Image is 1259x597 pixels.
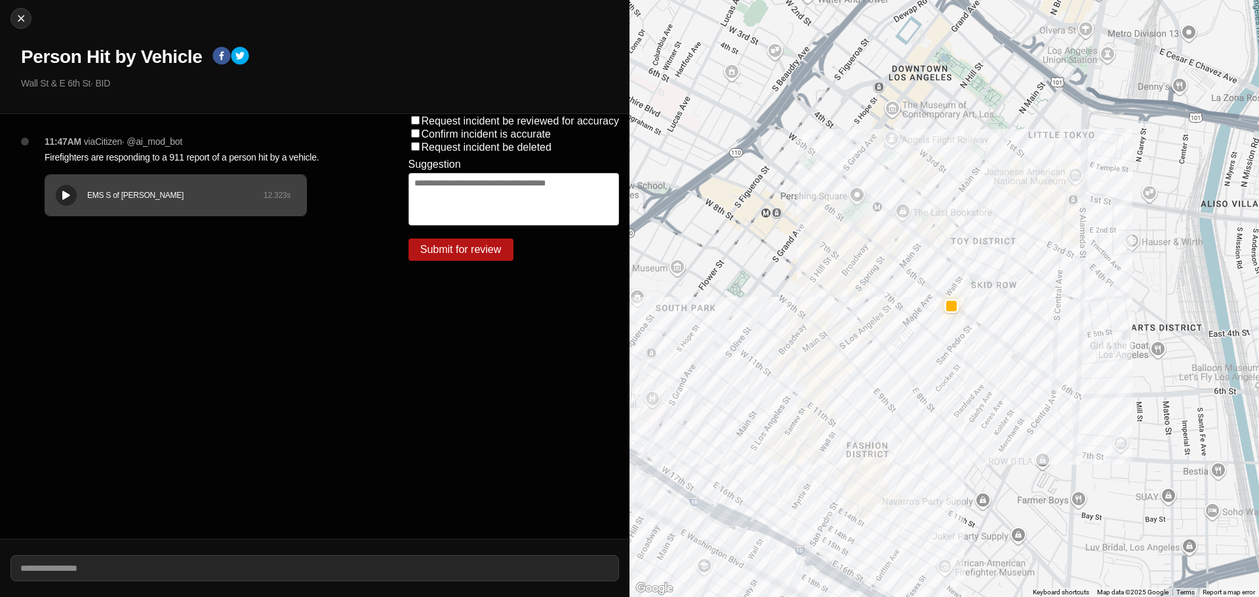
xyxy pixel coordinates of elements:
button: cancel [10,8,31,29]
button: Submit for review [409,239,513,261]
a: Terms [1176,588,1195,596]
label: Request incident be reviewed for accuracy [422,115,620,126]
button: Keyboard shortcuts [1033,588,1089,597]
div: EMS S of [PERSON_NAME] [87,190,264,201]
label: Confirm incident is accurate [422,128,551,140]
button: twitter [231,47,249,67]
img: cancel [14,12,28,25]
p: 11:47AM [45,135,81,148]
h1: Person Hit by Vehicle [21,45,202,69]
label: Request incident be deleted [422,142,551,153]
a: Report a map error [1203,588,1255,596]
div: 12.323 s [264,190,290,201]
button: facebook [212,47,231,67]
img: Google [633,580,676,597]
p: Firefighters are responding to a 911 report of a person hit by a vehicle. [45,151,356,164]
p: Wall St & E 6th St · BID [21,77,619,90]
span: Map data ©2025 Google [1097,588,1169,596]
a: Open this area in Google Maps (opens a new window) [633,580,676,597]
label: Suggestion [409,159,461,170]
p: via Citizen · @ ai_mod_bot [84,135,182,148]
